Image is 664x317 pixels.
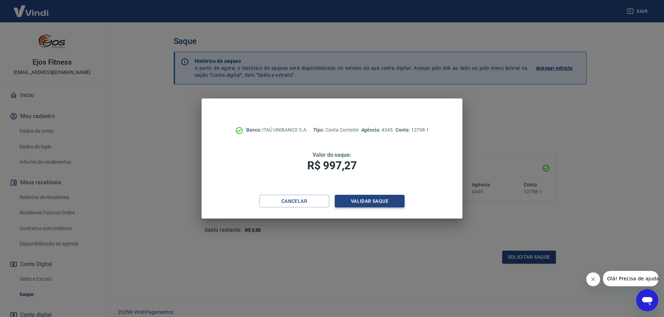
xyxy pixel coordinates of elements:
[307,159,357,172] span: R$ 997,27
[246,127,263,133] span: Banco:
[361,126,393,134] p: 4345
[259,195,329,208] button: Cancelar
[313,126,359,134] p: Conta Corrente
[4,5,59,10] span: Olá! Precisa de ajuda?
[312,152,352,158] span: Valor do saque:
[636,289,658,311] iframe: Botão para abrir a janela de mensagens
[335,195,405,208] button: Validar saque
[313,127,326,133] span: Tipo:
[246,126,308,134] p: ITAÚ UNIBANCO S.A.
[603,271,658,286] iframe: Mensagem da empresa
[395,126,429,134] p: 12798-1
[361,127,382,133] span: Agência:
[586,272,600,286] iframe: Fechar mensagem
[395,127,411,133] span: Conta:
